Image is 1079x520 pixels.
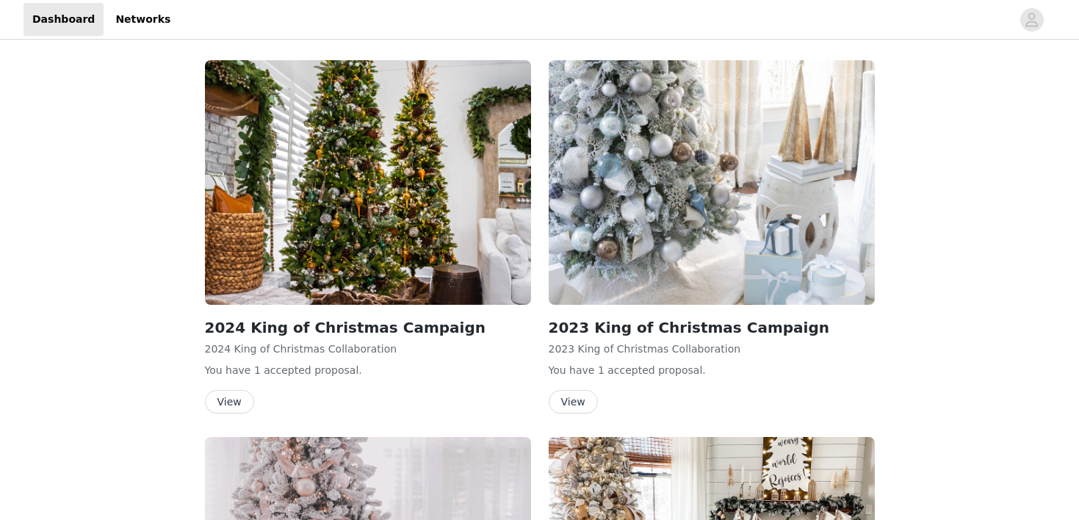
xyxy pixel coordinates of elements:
[549,397,598,408] a: View
[205,342,531,357] p: 2024 King of Christmas Collaboration
[549,363,875,378] p: You have 1 accepted proposal .
[1025,8,1039,32] div: avatar
[549,390,598,414] button: View
[205,60,531,305] img: King Of Christmas
[205,390,254,414] button: View
[549,342,875,357] p: 2023 King of Christmas Collaboration
[549,317,875,339] h2: 2023 King of Christmas Campaign
[205,397,254,408] a: View
[549,60,875,305] img: King Of Christmas
[107,3,179,36] a: Networks
[24,3,104,36] a: Dashboard
[205,317,531,339] h2: 2024 King of Christmas Campaign
[205,363,531,378] p: You have 1 accepted proposal .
